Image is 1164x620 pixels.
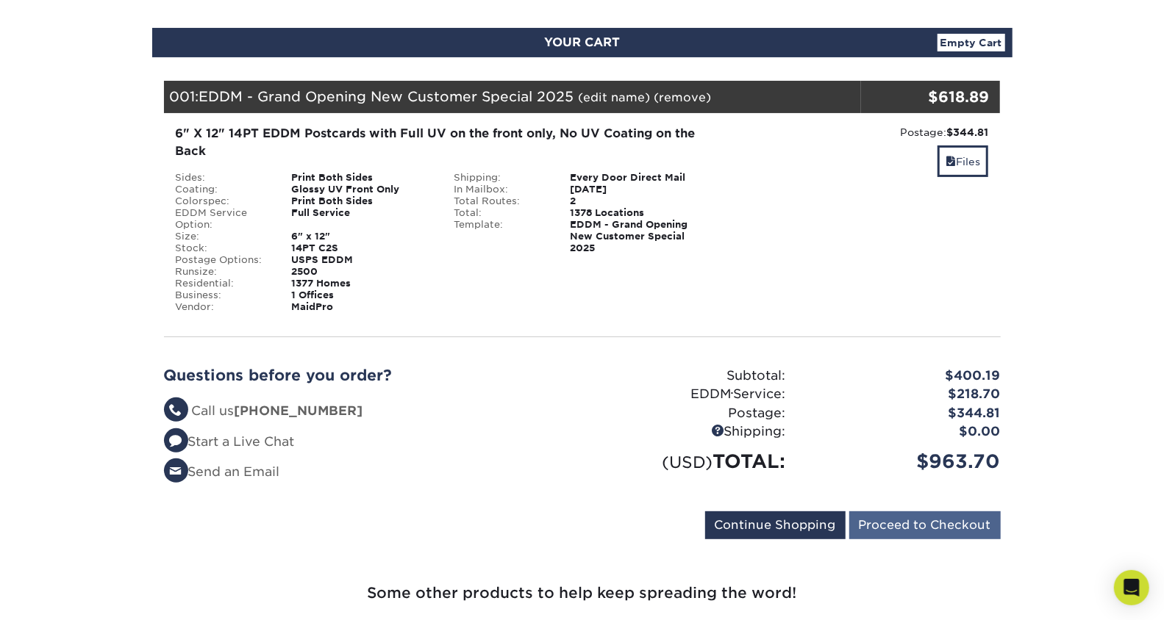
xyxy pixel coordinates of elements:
div: $963.70 [797,447,1012,475]
div: 1377 Homes [280,278,443,289]
div: Subtotal: [582,367,797,386]
strong: [PHONE_NUMBER] [235,403,363,418]
div: 2 [559,195,721,207]
span: files [946,156,956,167]
div: $0.00 [797,422,1012,441]
a: Send an Email [164,464,280,479]
div: EDDM - Grand Opening New Customer Special 2025 [559,219,721,254]
a: Empty Cart [938,34,1005,51]
div: Postage Options: [165,254,281,266]
div: Business: [165,289,281,301]
h2: Questions before you order? [164,367,571,384]
div: Total Routes: [443,195,559,207]
div: Print Both Sides [280,195,443,207]
strong: $344.81 [946,126,988,138]
div: Coating: [165,184,281,195]
div: 001: [164,81,861,113]
div: Colorspec: [165,195,281,207]
div: Shipping: [443,172,559,184]
li: Call us [164,402,571,421]
a: (remove) [654,90,712,104]
div: Print Both Sides [280,172,443,184]
div: Vendor: [165,301,281,313]
a: Files [938,145,988,177]
div: Postage: [582,404,797,423]
input: Continue Shopping [705,511,846,539]
a: Start a Live Chat [164,434,295,449]
div: Postage: [732,125,989,140]
div: TOTAL: [582,447,797,475]
div: EDDM Service: [582,385,797,404]
div: $218.70 [797,385,1012,404]
div: Template: [443,219,559,254]
div: 1 Offices [280,289,443,301]
div: 2500 [280,266,443,278]
div: MaidPro [280,301,443,313]
small: (USD) [663,453,713,472]
div: EDDM Service Option: [165,207,281,231]
span: EDDM - Grand Opening New Customer Special 2025 [199,88,574,104]
div: Shipping: [582,422,797,441]
div: Total: [443,207,559,219]
div: Glossy UV Front Only [280,184,443,195]
div: 1378 Locations [559,207,721,219]
div: Sides: [165,172,281,184]
div: [DATE] [559,184,721,195]
div: USPS EDDM [280,254,443,266]
a: (edit name) [579,90,651,104]
span: YOUR CART [544,35,620,49]
div: Open Intercom Messenger [1114,570,1149,605]
div: Stock: [165,242,281,254]
iframe: Google Customer Reviews [4,575,125,615]
div: In Mailbox: [443,184,559,195]
div: Residential: [165,278,281,289]
input: Proceed to Checkout [849,511,1001,539]
div: 6" x 12" [280,231,443,242]
div: $618.89 [861,86,990,108]
div: Full Service [280,207,443,231]
div: 14PT C2S [280,242,443,254]
div: Size: [165,231,281,242]
span: ® [732,391,734,397]
div: $344.81 [797,404,1012,423]
div: $400.19 [797,367,1012,386]
div: Runsize: [165,266,281,278]
div: Every Door Direct Mail [559,172,721,184]
div: 6" X 12" 14PT EDDM Postcards with Full UV on the front only, No UV Coating on the Back [176,125,710,160]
